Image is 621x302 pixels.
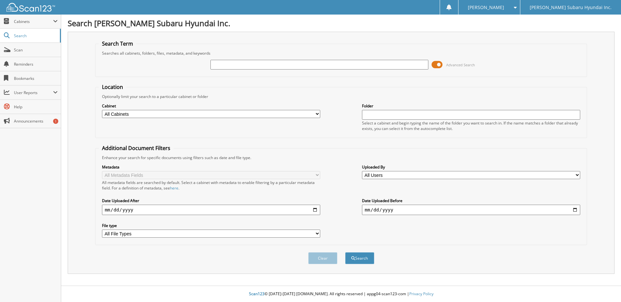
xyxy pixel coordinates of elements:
[102,198,320,203] label: Date Uploaded After
[99,155,583,160] div: Enhance your search for specific documents using filters such as date and file type.
[99,50,583,56] div: Searches all cabinets, folders, files, metadata, and keywords
[249,291,265,297] span: Scan123
[99,145,174,152] legend: Additional Document Filters
[14,90,53,95] span: User Reports
[102,103,320,109] label: Cabinet
[345,252,374,264] button: Search
[362,164,580,170] label: Uploaded By
[99,94,583,99] div: Optionally limit your search to a particular cabinet or folder
[409,291,434,297] a: Privacy Policy
[6,3,55,12] img: scan123-logo-white.svg
[530,5,612,9] span: [PERSON_NAME] Subaru Hyundai Inc.
[14,76,58,81] span: Bookmarks
[468,5,504,9] span: [PERSON_NAME]
[446,62,475,67] span: Advanced Search
[362,198,580,203] label: Date Uploaded Before
[102,164,320,170] label: Metadata
[362,103,580,109] label: Folder
[61,286,621,302] div: © [DATE]-[DATE] [DOMAIN_NAME]. All rights reserved | appg04-scan123-com |
[14,19,53,24] span: Cabinets
[99,40,136,47] legend: Search Term
[14,118,58,124] span: Announcements
[68,18,615,28] h1: Search [PERSON_NAME] Subaru Hyundai Inc.
[102,205,320,215] input: start
[14,104,58,110] span: Help
[170,185,178,191] a: here
[102,223,320,228] label: File type
[14,61,58,67] span: Reminders
[362,120,580,131] div: Select a cabinet and begin typing the name of the folder you want to search in. If the name match...
[102,180,320,191] div: All metadata fields are searched by default. Select a cabinet with metadata to enable filtering b...
[53,119,58,124] div: 1
[362,205,580,215] input: end
[99,83,126,91] legend: Location
[308,252,337,264] button: Clear
[14,33,57,38] span: Search
[14,47,58,53] span: Scan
